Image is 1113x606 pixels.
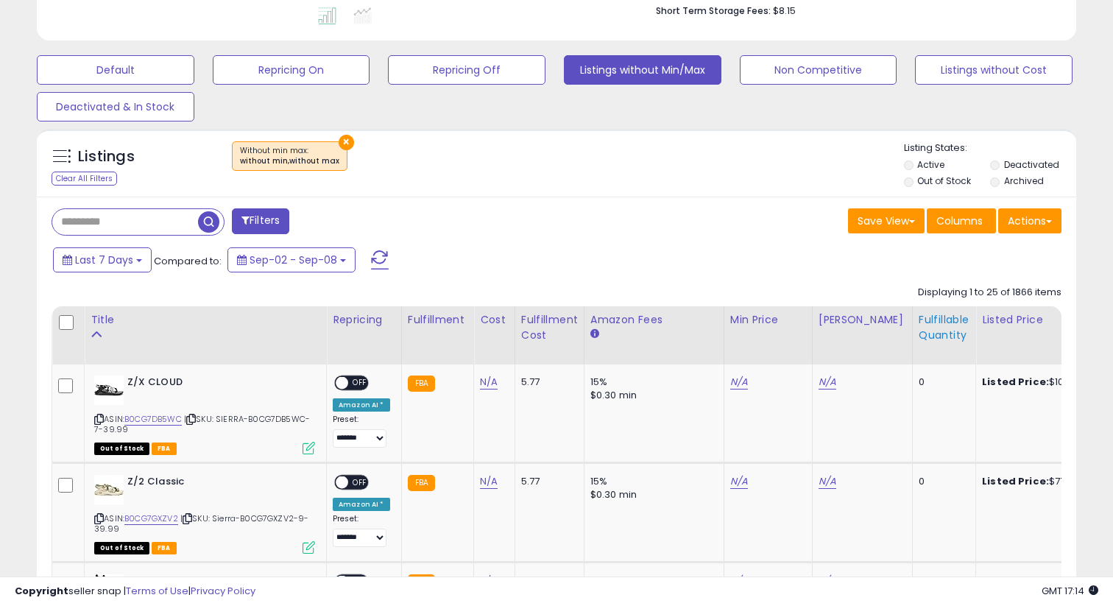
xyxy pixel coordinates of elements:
[919,312,969,343] div: Fulfillable Quantity
[904,141,1077,155] p: Listing States:
[927,208,996,233] button: Columns
[819,375,836,390] a: N/A
[917,175,971,187] label: Out of Stock
[917,158,944,171] label: Active
[333,312,395,328] div: Repricing
[339,135,354,150] button: ×
[94,475,124,504] img: 31FQpTYYPQL._SL40_.jpg
[126,584,188,598] a: Terms of Use
[918,286,1061,300] div: Displaying 1 to 25 of 1866 items
[936,214,983,228] span: Columns
[564,55,721,85] button: Listings without Min/Max
[213,55,370,85] button: Repricing On
[521,312,578,343] div: Fulfillment Cost
[52,172,117,186] div: Clear All Filters
[124,413,182,426] a: B0CG7DB5WC
[333,398,390,412] div: Amazon AI *
[982,474,1049,488] b: Listed Price:
[1004,175,1044,187] label: Archived
[94,376,124,405] img: 41sIiGaj9QL._SL40_.jpg
[37,92,194,121] button: Deactivated & In Stock
[480,312,509,328] div: Cost
[998,208,1061,233] button: Actions
[480,375,498,390] a: N/A
[919,475,964,488] div: 0
[333,415,390,448] div: Preset:
[590,312,718,328] div: Amazon Fees
[333,514,390,547] div: Preset:
[656,4,771,17] b: Short Term Storage Fees:
[590,376,713,389] div: 15%
[773,4,796,18] span: $8.15
[37,55,194,85] button: Default
[94,475,315,552] div: ASIN:
[740,55,897,85] button: Non Competitive
[848,208,925,233] button: Save View
[408,475,435,491] small: FBA
[53,247,152,272] button: Last 7 Days
[408,376,435,392] small: FBA
[232,208,289,234] button: Filters
[982,376,1104,389] div: $100.00
[152,443,177,455] span: FBA
[91,312,320,328] div: Title
[730,375,748,390] a: N/A
[15,585,255,599] div: seller snap | |
[127,475,306,493] b: Z/2 Classic
[819,312,906,328] div: [PERSON_NAME]
[590,475,713,488] div: 15%
[94,512,309,535] span: | SKU: Sierra-B0CG7GXZV2-9-39.99
[348,377,372,390] span: OFF
[521,475,573,488] div: 5.77
[240,156,339,166] div: without min,without max
[919,376,964,389] div: 0
[154,254,222,268] span: Compared to:
[730,474,748,489] a: N/A
[590,328,599,341] small: Amazon Fees.
[1042,584,1098,598] span: 2025-09-16 17:14 GMT
[590,389,713,402] div: $0.30 min
[78,147,135,167] h5: Listings
[124,512,178,525] a: B0CG7GXZV2
[94,376,315,453] div: ASIN:
[982,375,1049,389] b: Listed Price:
[127,376,306,393] b: Z/X CLOUD
[982,312,1109,328] div: Listed Price
[1004,158,1059,171] label: Deactivated
[521,376,573,389] div: 5.77
[94,443,149,455] span: All listings that are currently out of stock and unavailable for purchase on Amazon
[915,55,1073,85] button: Listings without Cost
[388,55,545,85] button: Repricing Off
[250,253,337,267] span: Sep-02 - Sep-08
[227,247,356,272] button: Sep-02 - Sep-08
[333,498,390,511] div: Amazon AI *
[730,312,806,328] div: Min Price
[75,253,133,267] span: Last 7 Days
[480,474,498,489] a: N/A
[348,476,372,489] span: OFF
[152,542,177,554] span: FBA
[94,413,310,435] span: | SKU: SIERRA-B0CG7DB5WC-7-39.99
[982,475,1104,488] div: $77.76
[15,584,68,598] strong: Copyright
[191,584,255,598] a: Privacy Policy
[240,145,339,167] span: Without min max :
[408,312,467,328] div: Fulfillment
[590,488,713,501] div: $0.30 min
[94,542,149,554] span: All listings that are currently out of stock and unavailable for purchase on Amazon
[819,474,836,489] a: N/A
